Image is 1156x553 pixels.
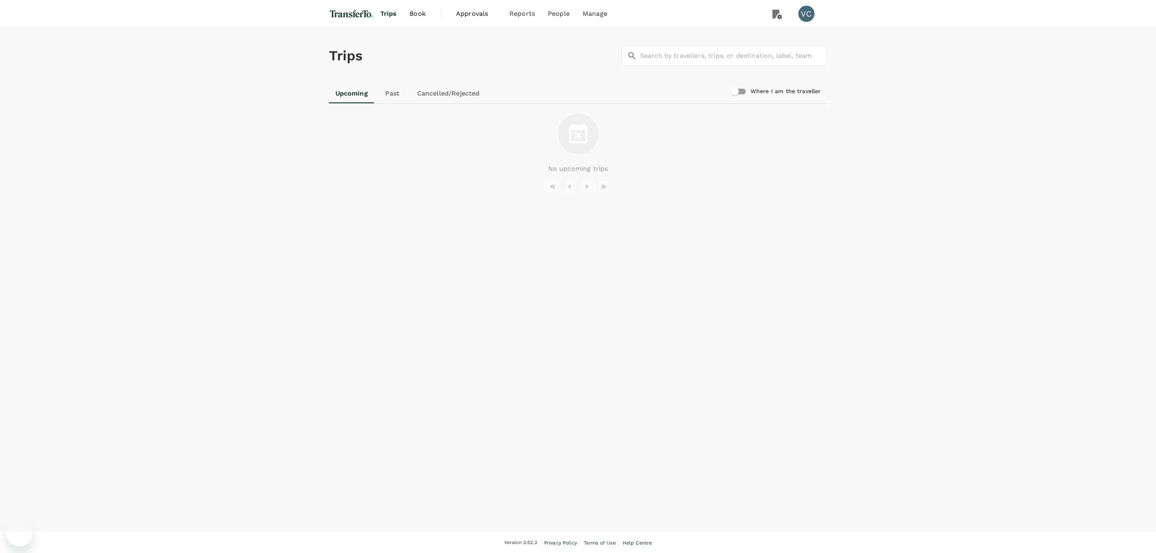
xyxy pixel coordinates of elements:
[380,9,397,19] span: Trips
[584,538,616,547] a: Terms of Use
[640,46,827,66] input: Search by travellers, trips, or destination, label, team
[411,84,486,103] a: Cancelled/Rejected
[584,540,616,546] span: Terms of Use
[329,5,374,23] img: TransferTo Investments Pte Ltd
[544,538,577,547] a: Privacy Policy
[6,521,32,547] iframe: Button to launch messaging window
[798,6,815,22] div: VC
[623,540,652,546] span: Help Centre
[329,84,374,103] a: Upcoming
[456,9,496,19] span: Approvals
[548,164,608,174] p: No upcoming trips
[409,9,426,19] span: Book
[504,539,537,547] span: Version 3.52.2
[509,9,535,19] span: Reports
[544,180,612,193] nav: pagination navigation
[329,28,363,84] h1: Trips
[374,84,411,103] a: Past
[544,540,577,546] span: Privacy Policy
[623,538,652,547] a: Help Centre
[548,9,570,19] span: People
[751,87,821,96] h6: Where I am the traveller
[583,9,607,19] span: Manage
